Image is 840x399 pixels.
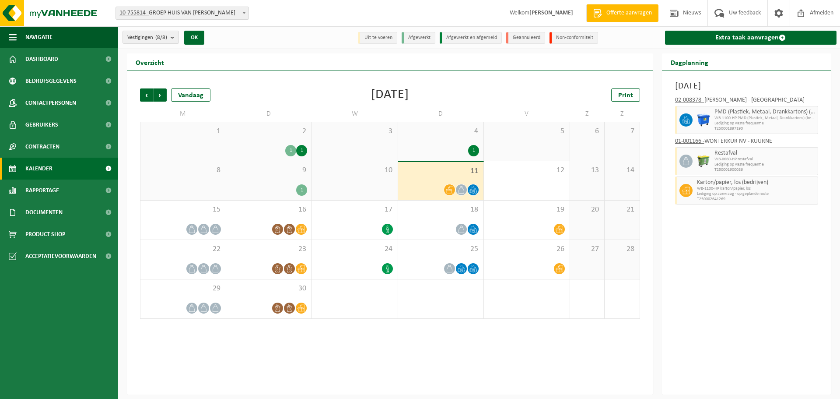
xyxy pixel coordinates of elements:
span: 20 [574,205,600,215]
span: Offerte aanvragen [604,9,654,18]
h2: Overzicht [127,53,173,71]
div: Vandaag [171,88,210,102]
span: 10-755814 - GROEP HUIS VAN WONTERGHEM [116,7,248,19]
div: 1 [296,184,307,196]
strong: [PERSON_NAME] [529,10,573,16]
td: D [398,106,484,122]
span: 9 [231,166,308,175]
span: 7 [609,127,635,136]
span: 15 [145,205,221,215]
span: Acceptatievoorwaarden [25,245,96,267]
span: 13 [574,166,600,175]
span: 18 [402,205,479,215]
span: T250001900086 [714,167,816,173]
h2: Dagplanning [662,53,717,71]
span: Rapportage [25,180,59,201]
span: Lediging op vaste frequentie [714,121,816,126]
count: (8/8) [155,35,167,40]
a: Offerte aanvragen [586,4,658,22]
span: 8 [145,166,221,175]
a: Extra taak aanvragen [665,31,837,45]
span: Bedrijfsgegevens [25,70,77,92]
img: WB-1100-HPE-BE-01 [697,113,710,127]
span: Vestigingen [127,31,167,44]
span: Vorige [140,88,153,102]
button: Vestigingen(8/8) [122,31,179,44]
span: Restafval [714,150,816,157]
div: [DATE] [371,88,409,102]
span: 29 [145,284,221,293]
span: 1 [145,127,221,136]
li: Geannuleerd [506,32,545,44]
span: 19 [488,205,565,215]
div: 1 [285,145,296,156]
span: 22 [145,244,221,254]
div: 1 [296,145,307,156]
li: Uit te voeren [358,32,397,44]
h3: [DATE] [675,80,819,93]
span: 4 [402,127,479,136]
span: Print [618,92,633,99]
span: 23 [231,244,308,254]
span: PMD (Plastiek, Metaal, Drankkartons) (bedrijven) [714,109,816,116]
span: Contactpersonen [25,92,76,114]
span: 6 [574,127,600,136]
span: Karton/papier, los (bedrijven) [697,179,816,186]
span: 24 [316,244,393,254]
span: 10 [316,166,393,175]
span: WB-1100-HP PMD (Plastiek, Metaal, Drankkartons) (bedrijven) [714,116,816,121]
img: WB-0660-HPE-GN-50 [697,155,710,168]
td: W [312,106,398,122]
span: 16 [231,205,308,215]
li: Afgewerkt [402,32,435,44]
span: Gebruikers [25,114,58,136]
span: 10-755814 - GROEP HUIS VAN WONTERGHEM [115,7,249,20]
span: 28 [609,244,635,254]
div: WONTERKUR NV - KUURNE [675,138,819,147]
span: 26 [488,244,565,254]
button: OK [184,31,204,45]
span: Kalender [25,158,52,180]
span: 2 [231,127,308,136]
li: Non-conformiteit [549,32,598,44]
a: Print [611,88,640,102]
tcxspan: Call 02-008378 - via 3CX [675,97,704,103]
span: 3 [316,127,393,136]
span: 21 [609,205,635,215]
span: Volgende [154,88,167,102]
span: Dashboard [25,48,58,70]
span: Lediging op aanvraag - op geplande route [697,191,816,197]
span: Lediging op vaste frequentie [714,162,816,167]
tcxspan: Call 01-001166 - via 3CX [675,138,704,145]
span: 14 [609,166,635,175]
td: D [226,106,312,122]
li: Afgewerkt en afgemeld [440,32,502,44]
span: 25 [402,244,479,254]
td: V [484,106,570,122]
span: 17 [316,205,393,215]
span: T250001897190 [714,126,816,131]
span: T250002641269 [697,197,816,202]
div: 1 [468,145,479,156]
tcxspan: Call 10-755814 - via 3CX [119,10,149,16]
span: WB-1100-HP karton/papier, los [697,186,816,191]
div: [PERSON_NAME] - [GEOGRAPHIC_DATA] [675,97,819,106]
span: 12 [488,166,565,175]
td: Z [605,106,640,122]
span: 30 [231,284,308,293]
span: WB-0660-HP restafval [714,157,816,162]
td: M [140,106,226,122]
td: Z [570,106,605,122]
span: Product Shop [25,223,65,245]
span: Documenten [25,201,63,223]
span: Navigatie [25,26,52,48]
span: 5 [488,127,565,136]
span: 11 [402,166,479,176]
span: 27 [574,244,600,254]
span: Contracten [25,136,59,158]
